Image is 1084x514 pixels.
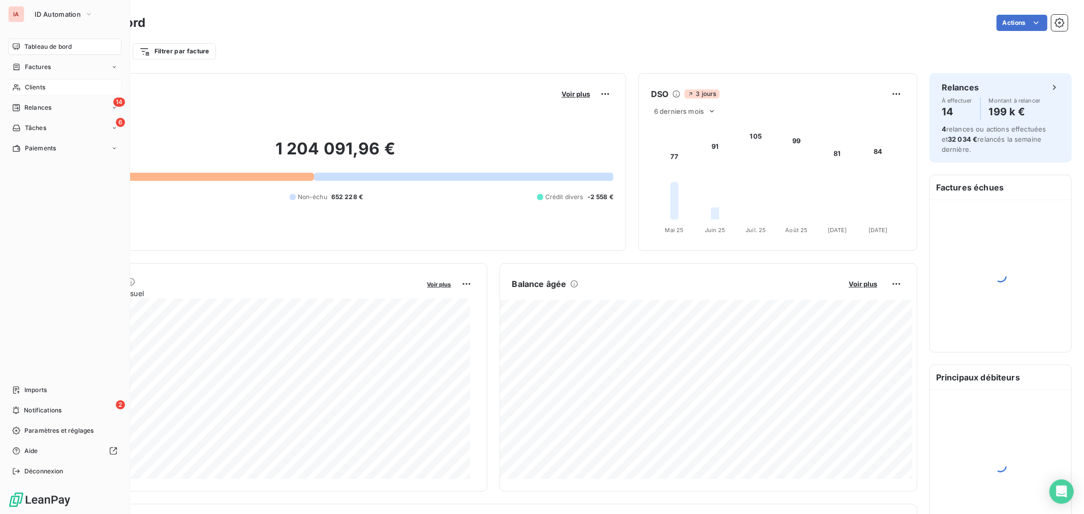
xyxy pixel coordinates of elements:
[587,192,613,202] span: -2 558 €
[997,15,1047,31] button: Actions
[705,227,726,234] tspan: Juin 25
[35,10,81,18] span: ID Automation
[24,446,38,456] span: Aide
[942,125,1046,153] span: relances ou actions effectuées et relancés la semaine dernière.
[654,107,704,115] span: 6 derniers mois
[746,227,766,234] tspan: Juil. 25
[989,98,1041,104] span: Montant à relancer
[25,62,51,72] span: Factures
[133,43,216,59] button: Filtrer par facture
[942,104,972,120] h4: 14
[828,227,847,234] tspan: [DATE]
[930,365,1071,390] h6: Principaux débiteurs
[24,103,51,112] span: Relances
[113,98,125,107] span: 14
[24,42,72,51] span: Tableau de bord
[298,192,327,202] span: Non-échu
[786,227,808,234] tspan: Août 25
[24,385,47,395] span: Imports
[25,123,46,133] span: Tâches
[1049,479,1074,504] div: Open Intercom Messenger
[849,280,877,288] span: Voir plus
[8,443,121,459] a: Aide
[8,6,24,22] div: IA
[427,281,451,288] span: Voir plus
[562,90,590,98] span: Voir plus
[930,175,1071,200] h6: Factures échues
[651,88,668,100] h6: DSO
[24,467,64,476] span: Déconnexion
[846,279,880,288] button: Voir plus
[331,192,363,202] span: 652 228 €
[116,118,125,127] span: 6
[942,98,972,104] span: À effectuer
[57,139,613,169] h2: 1 204 091,96 €
[545,192,583,202] span: Crédit divers
[57,288,420,299] span: Chiffre d'affaires mensuel
[25,83,45,92] span: Clients
[24,426,94,435] span: Paramètres et réglages
[665,227,684,234] tspan: Mai 25
[942,81,979,93] h6: Relances
[116,400,125,409] span: 2
[989,104,1041,120] h4: 199 k €
[559,89,593,99] button: Voir plus
[685,89,719,99] span: 3 jours
[8,492,71,508] img: Logo LeanPay
[512,278,567,290] h6: Balance âgée
[942,125,946,133] span: 4
[25,144,56,153] span: Paiements
[424,279,454,288] button: Voir plus
[948,135,977,143] span: 32 034 €
[24,406,61,415] span: Notifications
[869,227,888,234] tspan: [DATE]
